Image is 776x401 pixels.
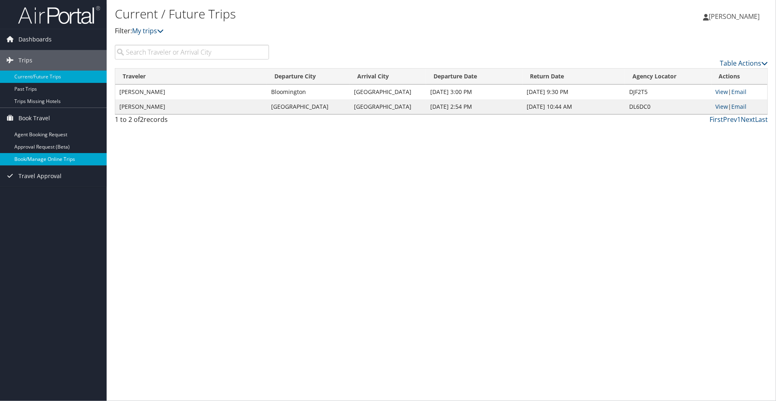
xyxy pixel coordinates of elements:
[523,69,625,85] th: Return Date: activate to sort column ascending
[737,115,741,124] a: 1
[115,85,267,99] td: [PERSON_NAME]
[723,115,737,124] a: Prev
[426,69,523,85] th: Departure Date: activate to sort column descending
[732,88,747,96] a: Email
[18,50,32,71] span: Trips
[703,4,768,29] a: [PERSON_NAME]
[523,99,625,114] td: [DATE] 10:44 AM
[132,26,164,35] a: My trips
[712,85,767,99] td: |
[732,103,747,110] a: Email
[140,115,144,124] span: 2
[350,85,426,99] td: [GEOGRAPHIC_DATA]
[18,108,50,128] span: Book Travel
[710,115,723,124] a: First
[115,99,267,114] td: [PERSON_NAME]
[350,69,426,85] th: Arrival City: activate to sort column ascending
[523,85,625,99] td: [DATE] 9:30 PM
[625,85,712,99] td: DJF2T5
[741,115,755,124] a: Next
[267,99,350,114] td: [GEOGRAPHIC_DATA]
[267,69,350,85] th: Departure City: activate to sort column ascending
[625,69,712,85] th: Agency Locator: activate to sort column ascending
[267,85,350,99] td: Bloomington
[709,12,760,21] span: [PERSON_NAME]
[18,29,52,50] span: Dashboards
[712,99,767,114] td: |
[115,69,267,85] th: Traveler: activate to sort column ascending
[426,99,523,114] td: [DATE] 2:54 PM
[720,59,768,68] a: Table Actions
[115,26,550,37] p: Filter:
[625,99,712,114] td: DL6DC0
[115,45,269,60] input: Search Traveler or Arrival City
[716,88,728,96] a: View
[18,5,100,25] img: airportal-logo.png
[115,5,550,23] h1: Current / Future Trips
[18,166,62,186] span: Travel Approval
[712,69,767,85] th: Actions
[350,99,426,114] td: [GEOGRAPHIC_DATA]
[755,115,768,124] a: Last
[716,103,728,110] a: View
[115,115,269,128] div: 1 to 2 of records
[426,85,523,99] td: [DATE] 3:00 PM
